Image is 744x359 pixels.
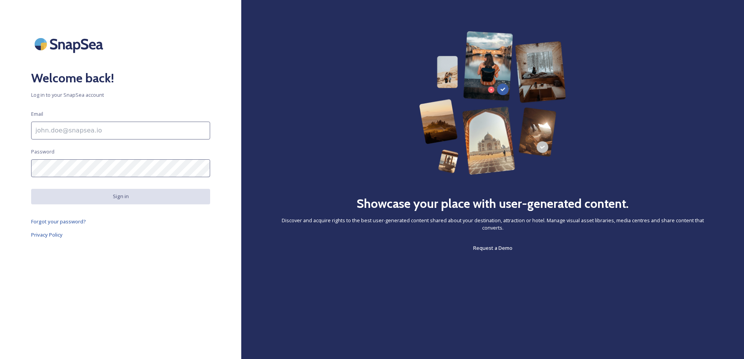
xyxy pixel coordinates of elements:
[419,31,566,175] img: 63b42ca75bacad526042e722_Group%20154-p-800.png
[31,122,210,139] input: john.doe@snapsea.io
[356,194,629,213] h2: Showcase your place with user-generated content.
[31,69,210,87] h2: Welcome back!
[473,244,512,251] span: Request a Demo
[31,230,210,239] a: Privacy Policy
[31,110,43,118] span: Email
[31,189,210,204] button: Sign in
[31,231,63,238] span: Privacy Policy
[31,91,210,99] span: Log in to your SnapSea account
[31,148,54,155] span: Password
[31,217,210,226] a: Forgot your password?
[31,218,86,225] span: Forgot your password?
[31,31,109,57] img: SnapSea Logo
[272,217,713,232] span: Discover and acquire rights to the best user-generated content shared about your destination, att...
[473,243,512,253] a: Request a Demo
